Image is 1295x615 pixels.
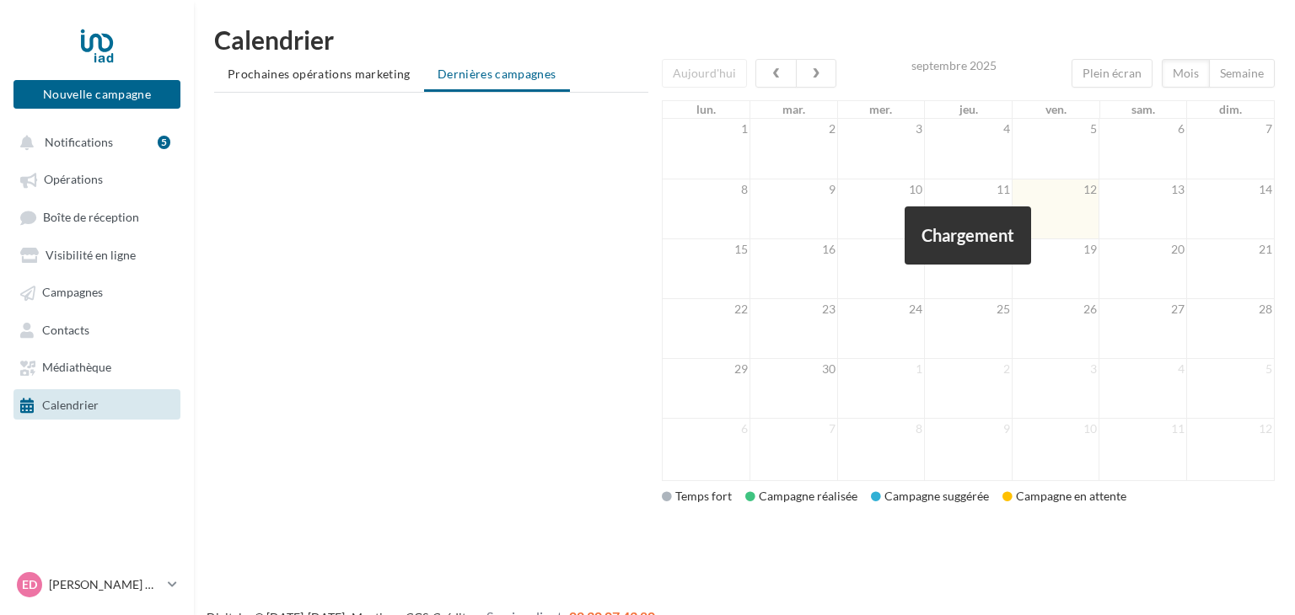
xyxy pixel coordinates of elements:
[438,67,556,81] span: Dernières campagnes
[214,27,1275,52] h1: Calendrier
[42,286,103,300] span: Campagnes
[45,135,113,149] span: Notifications
[10,351,184,382] a: Médiathèque
[10,389,184,420] a: Calendrier
[22,576,37,593] span: ED
[158,136,170,149] div: 5
[13,569,180,601] a: ED [PERSON_NAME] DI [PERSON_NAME]
[871,488,989,505] div: Campagne suggérée
[745,488,857,505] div: Campagne réalisée
[46,248,136,262] span: Visibilité en ligne
[10,276,184,307] a: Campagnes
[43,210,139,224] span: Boîte de réception
[905,206,1031,265] div: Chargement
[662,488,732,505] div: Temps fort
[1002,488,1126,505] div: Campagne en attente
[42,398,99,412] span: Calendrier
[10,201,184,233] a: Boîte de réception
[44,173,103,187] span: Opérations
[49,576,161,593] p: [PERSON_NAME] DI [PERSON_NAME]
[662,59,1275,481] div: '
[10,314,184,345] a: Contacts
[42,361,111,375] span: Médiathèque
[10,126,177,157] button: Notifications 5
[228,67,411,81] span: Prochaines opérations marketing
[10,239,184,270] a: Visibilité en ligne
[10,163,184,194] a: Opérations
[42,323,89,337] span: Contacts
[13,80,180,109] button: Nouvelle campagne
